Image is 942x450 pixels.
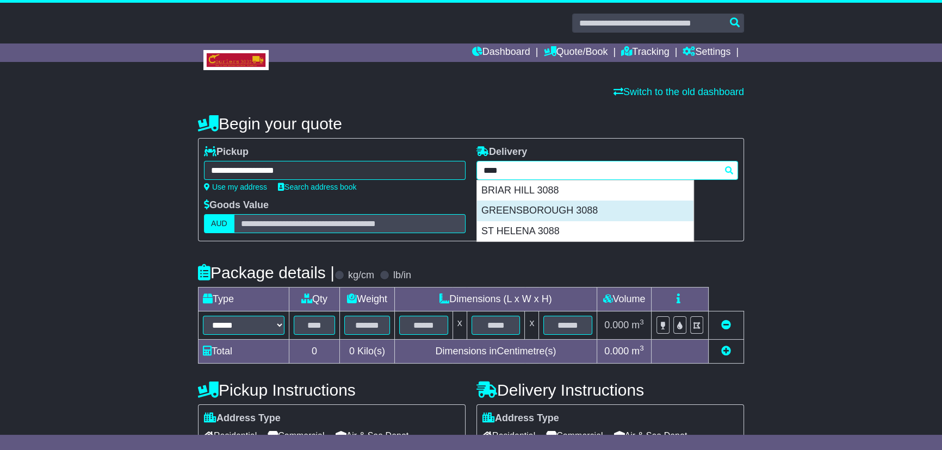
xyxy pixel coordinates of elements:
[631,320,644,330] span: m
[393,270,411,282] label: lb/in
[482,412,559,424] label: Address Type
[278,183,356,191] a: Search address book
[604,346,629,357] span: 0.000
[204,427,257,444] span: Residential
[348,270,374,282] label: kg/cm
[476,161,738,180] typeahead: Please provide city
[472,43,530,62] a: Dashboard
[640,344,644,352] sup: 3
[204,199,269,211] label: Goods Value
[199,287,289,311] td: Type
[477,180,693,201] div: BRIAR HILL 3088
[546,427,603,444] span: Commercial
[721,320,731,330] a: Remove this item
[289,340,340,364] td: 0
[477,221,693,242] div: ST HELENA 3088
[268,427,324,444] span: Commercial
[198,264,334,282] h4: Package details |
[198,381,466,399] h4: Pickup Instructions
[476,381,744,399] h4: Delivery Instructions
[604,320,629,330] span: 0.000
[477,201,693,221] div: GREENSBOROUGH 3088
[204,412,281,424] label: Address Type
[482,427,535,444] span: Residential
[597,287,651,311] td: Volume
[543,43,608,62] a: Quote/Book
[198,115,744,133] h4: Begin your quote
[525,311,539,340] td: x
[204,214,234,233] label: AUD
[394,287,597,311] td: Dimensions (L x W x H)
[336,427,409,444] span: Air & Sea Depot
[721,346,731,357] a: Add new item
[621,43,669,62] a: Tracking
[631,346,644,357] span: m
[683,43,730,62] a: Settings
[204,183,267,191] a: Use my address
[453,311,467,340] td: x
[289,287,340,311] td: Qty
[340,340,395,364] td: Kilo(s)
[613,86,744,97] a: Switch to the old dashboard
[394,340,597,364] td: Dimensions in Centimetre(s)
[614,427,687,444] span: Air & Sea Depot
[640,318,644,326] sup: 3
[204,146,249,158] label: Pickup
[199,340,289,364] td: Total
[340,287,395,311] td: Weight
[349,346,355,357] span: 0
[476,146,527,158] label: Delivery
